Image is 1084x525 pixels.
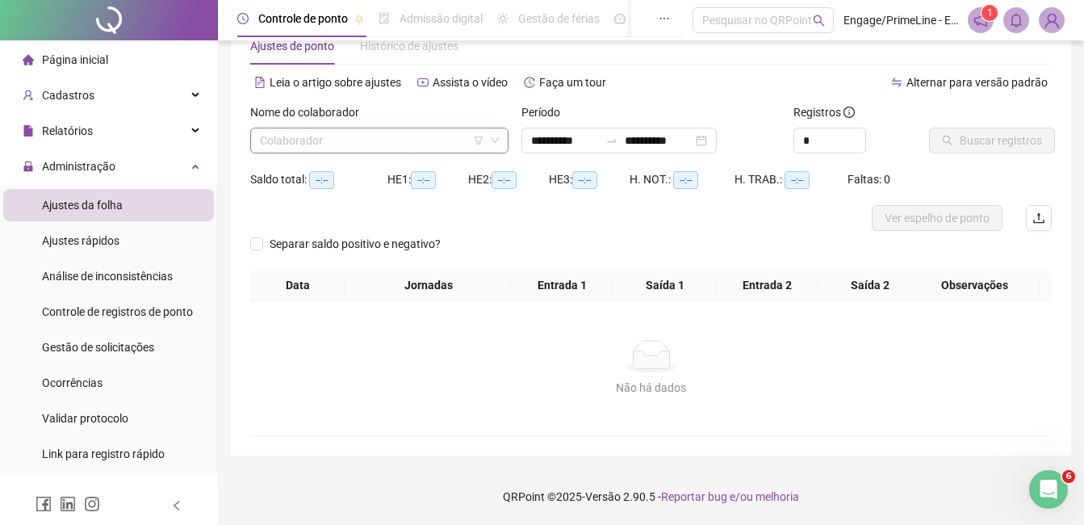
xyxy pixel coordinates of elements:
div: Histórico de ajustes [360,37,458,55]
label: Nome do colaborador [250,103,370,121]
div: Não há dados [270,379,1032,397]
span: Admissão digital [400,12,483,25]
span: swap-right [605,134,618,147]
span: home [23,54,34,65]
div: H. NOT.: [630,170,735,189]
span: Alternar para versão padrão [906,76,1048,89]
th: Jornadas [345,270,511,301]
span: lock [23,161,34,172]
span: Assista o vídeo [433,76,508,89]
span: facebook [36,496,52,512]
span: Link para registro rápido [42,447,165,460]
div: HE 1: [387,170,468,189]
span: --:-- [492,171,517,189]
span: --:-- [411,171,436,189]
th: Saída 1 [613,270,716,301]
span: Faça um tour [539,76,606,89]
span: Controle de registros de ponto [42,305,193,318]
span: Controle de ponto [258,12,348,25]
span: Cadastros [42,89,94,102]
div: H. TRAB.: [735,170,848,189]
span: ellipsis [659,13,670,24]
span: Ajustes da folha [42,199,123,212]
span: pushpin [354,15,364,24]
span: to [605,134,618,147]
span: left [171,500,182,511]
span: upload [1032,212,1045,225]
span: --:-- [785,171,810,189]
span: 6 [1062,470,1075,483]
span: down [490,136,500,145]
span: Versão [585,490,621,503]
span: Engage/PrimeLine - ENGAGE / PRIMELINE [843,11,958,29]
sup: 1 [981,5,998,21]
span: Observações [915,276,1033,294]
span: Página inicial [42,53,108,66]
span: info-circle [843,107,855,118]
span: --:-- [572,171,597,189]
span: filter [474,136,483,145]
button: Buscar registros [929,128,1055,153]
iframe: Intercom live chat [1029,470,1068,509]
span: user-add [23,90,34,101]
span: Gestão de férias [518,12,600,25]
span: Administração [42,160,115,173]
span: Ajustes rápidos [42,234,119,247]
span: --:-- [309,171,334,189]
span: Relatórios [42,124,93,137]
div: Ajustes de ponto [250,37,334,55]
span: Análise de inconsistências [42,270,173,283]
span: Leia o artigo sobre ajustes [270,76,401,89]
span: file-done [379,13,390,24]
span: notification [973,13,988,27]
span: Validar protocolo [42,412,128,425]
span: file [23,125,34,136]
span: history [524,77,535,88]
span: clock-circle [237,13,249,24]
span: dashboard [614,13,626,24]
button: Ver espelho de ponto [872,205,1002,231]
span: Ocorrências [42,376,103,389]
span: swap [891,77,902,88]
span: Registros [793,103,855,121]
span: Separar saldo positivo e negativo? [263,235,447,253]
th: Saída 2 [818,270,921,301]
span: Gestão de solicitações [42,341,154,354]
span: Faltas: 0 [848,173,890,186]
div: Saldo total: [250,170,387,189]
th: Data [250,270,345,301]
span: 1 [987,7,993,19]
span: bell [1009,13,1023,27]
span: linkedin [60,496,76,512]
footer: QRPoint © 2025 - 2.90.5 - [218,468,1084,525]
span: file-text [254,77,266,88]
span: search [813,15,825,27]
span: Reportar bug e/ou melhoria [661,490,799,503]
th: Entrada 2 [716,270,818,301]
span: --:-- [673,171,698,189]
span: youtube [417,77,429,88]
span: instagram [84,496,100,512]
div: HE 2: [468,170,549,189]
th: Entrada 1 [511,270,613,301]
div: HE 3: [549,170,630,189]
span: sun [497,13,509,24]
img: 71699 [1040,8,1064,32]
th: Observações [909,270,1040,301]
label: Período [521,103,571,121]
